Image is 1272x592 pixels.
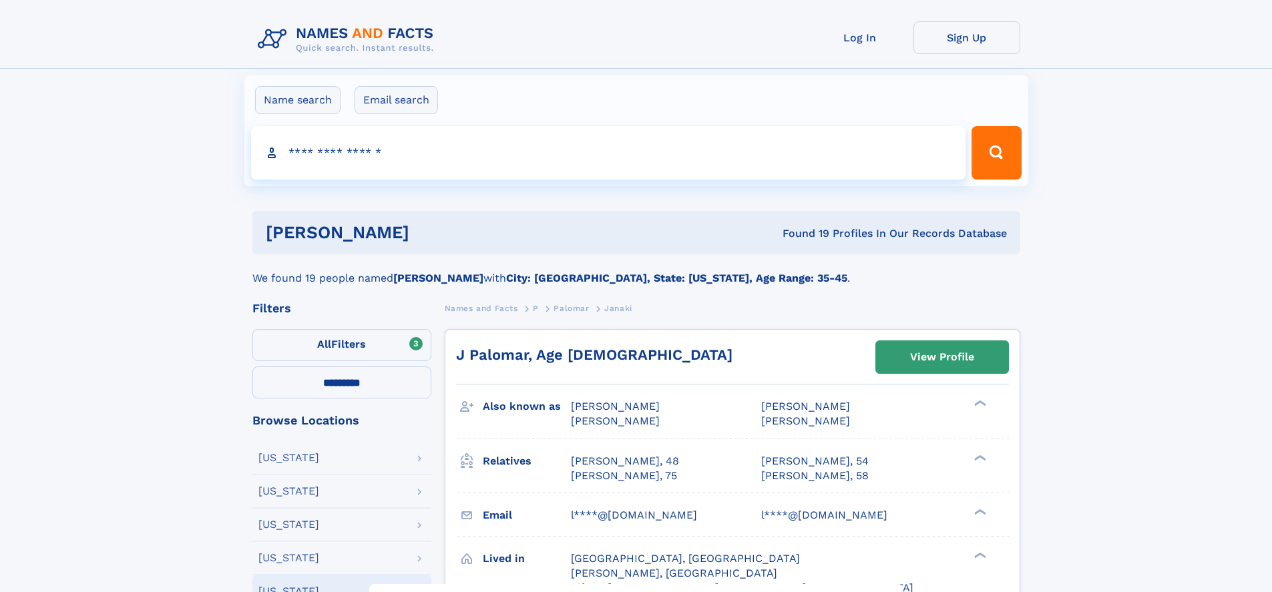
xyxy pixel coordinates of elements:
[483,395,571,418] h3: Also known as
[456,346,732,363] a: J Palomar, Age [DEMOGRAPHIC_DATA]
[393,272,483,284] b: [PERSON_NAME]
[355,86,438,114] label: Email search
[761,454,869,469] a: [PERSON_NAME], 54
[266,224,596,241] h1: [PERSON_NAME]
[972,126,1021,180] button: Search Button
[533,300,539,316] a: P
[252,329,431,361] label: Filters
[807,21,913,54] a: Log In
[445,300,518,316] a: Names and Facts
[252,302,431,314] div: Filters
[876,341,1008,373] a: View Profile
[604,304,632,313] span: Janaki
[533,304,539,313] span: P
[252,414,431,426] div: Browse Locations
[596,226,1007,241] div: Found 19 Profiles In Our Records Database
[252,21,445,57] img: Logo Names and Facts
[255,86,341,114] label: Name search
[571,400,660,412] span: [PERSON_NAME]
[506,272,847,284] b: City: [GEOGRAPHIC_DATA], State: [US_STATE], Age Range: 35-45
[554,300,589,316] a: Palomar
[554,304,589,313] span: Palomar
[910,342,974,372] div: View Profile
[971,551,987,559] div: ❯
[258,486,319,497] div: [US_STATE]
[971,399,987,408] div: ❯
[483,450,571,473] h3: Relatives
[571,414,660,427] span: [PERSON_NAME]
[761,400,850,412] span: [PERSON_NAME]
[571,454,679,469] a: [PERSON_NAME], 48
[913,21,1020,54] a: Sign Up
[317,338,331,350] span: All
[571,469,677,483] a: [PERSON_NAME], 75
[571,552,800,565] span: [GEOGRAPHIC_DATA], [GEOGRAPHIC_DATA]
[761,414,850,427] span: [PERSON_NAME]
[258,519,319,530] div: [US_STATE]
[252,254,1020,286] div: We found 19 people named with .
[483,504,571,527] h3: Email
[258,553,319,563] div: [US_STATE]
[483,547,571,570] h3: Lived in
[571,567,777,579] span: [PERSON_NAME], [GEOGRAPHIC_DATA]
[258,453,319,463] div: [US_STATE]
[761,469,869,483] a: [PERSON_NAME], 58
[971,507,987,516] div: ❯
[251,126,966,180] input: search input
[971,453,987,462] div: ❯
